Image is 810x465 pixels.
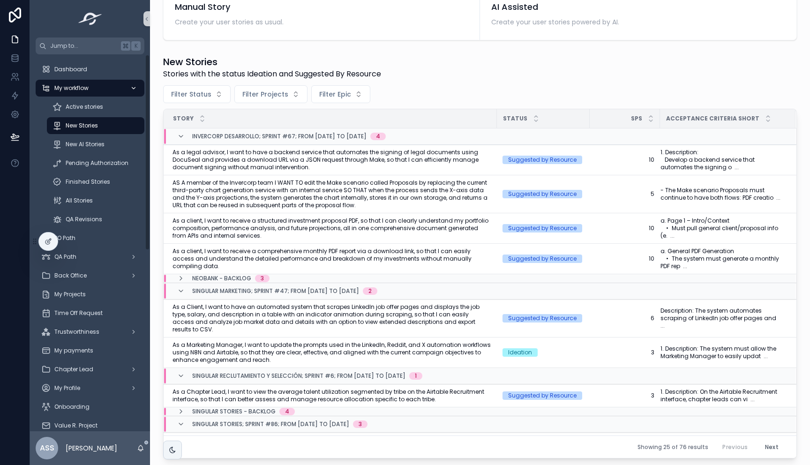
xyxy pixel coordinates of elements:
[36,286,144,303] a: My Projects
[172,341,491,364] a: As a Marketing Manager, I want to update the prompts used in the LinkedIn, Reddit, and X automati...
[508,391,577,400] div: Suggested by Resource
[234,85,307,103] button: Select Button
[660,388,784,403] a: 1. Description: On the Airtable Recruitment interface, chapter leads can vi ...
[491,17,785,27] span: Create your user stories powered by AI.
[66,178,110,186] span: Finished Stories
[172,149,491,171] a: As a legal advisor, I want to have a backend service that automates the signing of legal document...
[595,225,654,232] span: 10
[47,117,144,134] a: New Stories
[631,115,642,122] span: SPs
[502,255,584,263] a: Suggested by Resource
[311,85,370,103] button: Select Button
[502,190,584,198] a: Suggested by Resource
[172,303,491,333] a: As a Client, I want to have an automated system that scrapes LinkedIn job offer pages and display...
[66,141,105,148] span: New AI Stories
[508,314,577,322] div: Suggested by Resource
[50,42,117,50] span: Jump to...
[66,216,102,223] span: QA Revisions
[660,345,784,360] a: 1. Description: The system must allow the Marketing Manager to easily updat ...
[36,417,144,434] a: Value R. Project
[47,136,144,153] a: New AI Stories
[595,349,654,356] span: 3
[376,133,380,140] div: 4
[54,384,80,392] span: My Profile
[595,315,654,322] a: 6
[36,248,144,265] a: QA Path
[660,307,784,330] a: Description: The system automates scraping of LinkedIn job offer pages and ...
[660,217,784,240] a: a. Page 1 – Intro/Context • Must pull general client/proposal info (e. ...
[173,115,194,122] span: Story
[47,211,144,228] a: QA Revisions
[36,267,144,284] a: Back Office
[36,323,144,340] a: Trustworthiness
[172,388,491,403] a: As a Chapter Lead, I want to view the average talent utilization segmented by tribe on the Airtab...
[595,392,654,399] a: 3
[36,80,144,97] a: My workflow
[192,408,276,415] span: Singular Stories - Backlog
[368,287,372,295] div: 2
[75,11,105,26] img: App logo
[491,0,785,14] span: AI Assisted
[595,255,654,262] a: 10
[54,84,89,92] span: My workflow
[595,190,654,198] a: 5
[503,115,527,122] span: Status
[595,156,654,164] span: 10
[163,68,381,80] span: Stories with the status Ideation and Suggested By Resource
[54,272,87,279] span: Back Office
[508,348,532,357] div: Ideation
[758,440,785,454] button: Next
[261,275,264,282] div: 3
[660,149,784,171] a: 1. Description: Develop a backend service that automates the signing o ...
[502,224,584,232] a: Suggested by Resource
[36,380,144,397] a: My Profile
[36,361,144,378] a: Chapter Lead
[40,442,54,454] span: ASS
[54,422,97,429] span: Value R. Project
[30,54,150,431] div: scrollable content
[54,366,93,373] span: Chapter Lead
[508,190,577,198] div: Suggested by Resource
[66,197,93,204] span: All Stories
[660,247,784,270] a: a. General PDF Generation • The system must generate a monthly PDF rep ...
[66,443,117,453] p: [PERSON_NAME]
[192,133,367,140] span: Invercorp Desarrollo; Sprint #67; From [DATE] to [DATE]
[242,90,288,99] span: Filter Projects
[54,309,103,317] span: Time Off Request
[54,234,75,242] span: PO Path
[36,230,144,247] a: PO Path
[175,0,468,14] span: Manual Story
[163,55,381,68] h1: New Stories
[508,255,577,263] div: Suggested by Resource
[66,122,98,129] span: New Stories
[66,103,103,111] span: Active stories
[54,291,86,298] span: My Projects
[172,179,491,209] a: AS A member of the Invercorp team I WANT TO edit the Make scenario called Proposals by replacing ...
[192,420,349,428] span: Singular Stories; Sprint #86; From [DATE] to [DATE]
[54,66,87,73] span: Dashboard
[54,347,93,354] span: My payments
[36,37,144,54] button: Jump to...K
[285,408,289,415] div: 4
[666,115,759,122] span: Acceptance Criteria Short
[36,398,144,415] a: Onboarding
[175,17,468,27] span: Create your user stories as usual.
[172,217,491,240] a: As a client, I want to receive a structured investment proposal PDF, so that I can clearly unders...
[637,443,708,451] span: Showing 25 of 76 results
[54,328,99,336] span: Trustworthiness
[47,98,144,115] a: Active stories
[502,348,584,357] a: Ideation
[508,156,577,164] div: Suggested by Resource
[47,173,144,190] a: Finished Stories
